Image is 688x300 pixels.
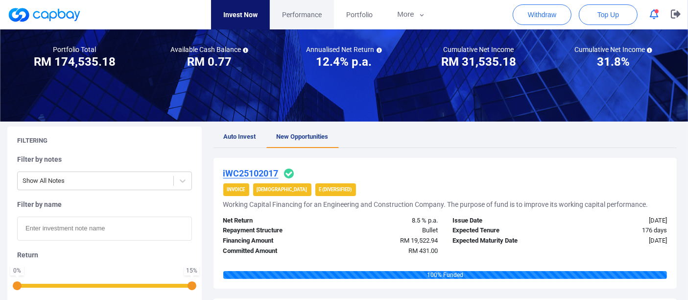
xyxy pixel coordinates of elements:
div: [DATE] [560,236,674,246]
span: New Opportunities [277,133,329,140]
h3: 31.8% [597,54,630,70]
span: Top Up [597,10,619,20]
h5: Filter by notes [17,155,192,164]
div: Expected Maturity Date [445,236,560,246]
h5: Filter by name [17,200,192,209]
h5: Available Cash Balance [170,45,248,54]
u: iWC25102017 [223,168,279,178]
div: Bullet [331,225,445,236]
div: Issue Date [445,216,560,226]
div: [DATE] [560,216,674,226]
div: 0 % [12,268,22,274]
div: Expected Tenure [445,225,560,236]
h5: Cumulative Net Income [444,45,514,54]
div: 100 % Funded [223,271,667,279]
span: Auto Invest [224,133,256,140]
h3: 12.4% p.a. [316,54,372,70]
input: Enter investment note name [17,217,192,241]
div: 8.5 % p.a. [331,216,445,226]
button: Withdraw [513,4,571,25]
span: RM 431.00 [408,247,438,254]
div: Committed Amount [216,246,331,256]
span: RM 19,522.94 [400,237,438,244]
h5: Filtering [17,136,47,145]
div: Repayment Structure [216,225,331,236]
h5: Portfolio Total [53,45,96,54]
strong: [DEMOGRAPHIC_DATA] [257,187,308,192]
h5: Cumulative Net Income [574,45,652,54]
h3: RM 31,535.18 [441,54,516,70]
div: Net Return [216,216,331,226]
div: 15 % [186,268,197,274]
h5: Working Capital Financing for an Engineering and Construction Company. The purpose of fund is to ... [223,200,648,209]
div: Financing Amount [216,236,331,246]
button: Top Up [579,4,638,25]
span: Portfolio [346,9,373,20]
h5: Return [17,250,192,259]
span: Performance [282,9,322,20]
h3: RM 174,535.18 [34,54,116,70]
div: 176 days [560,225,674,236]
h3: RM 0.77 [187,54,232,70]
strong: Invoice [227,187,245,192]
h5: Annualised Net Return [307,45,382,54]
strong: E (Diversified) [319,187,352,192]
